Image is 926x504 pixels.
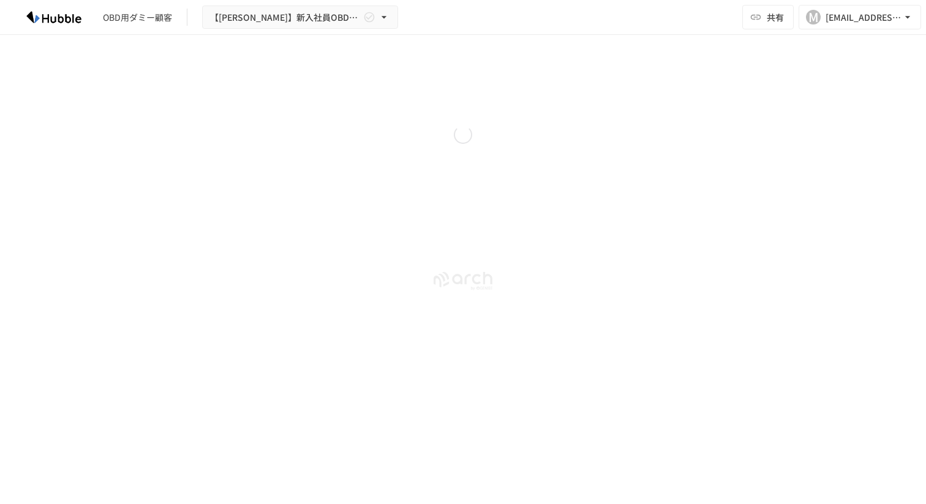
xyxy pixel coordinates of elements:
button: 共有 [742,5,794,29]
button: 【[PERSON_NAME]】新入社員OBD用Arch [202,6,398,29]
div: [EMAIL_ADDRESS][DOMAIN_NAME] [826,10,902,25]
span: 【[PERSON_NAME]】新入社員OBD用Arch [210,10,361,25]
div: OBD用ダミー顧客 [103,11,172,24]
button: M[EMAIL_ADDRESS][DOMAIN_NAME] [799,5,921,29]
div: M [806,10,821,24]
span: 共有 [767,10,784,24]
img: HzDRNkGCf7KYO4GfwKnzITak6oVsp5RHeZBEM1dQFiQ [15,7,93,27]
